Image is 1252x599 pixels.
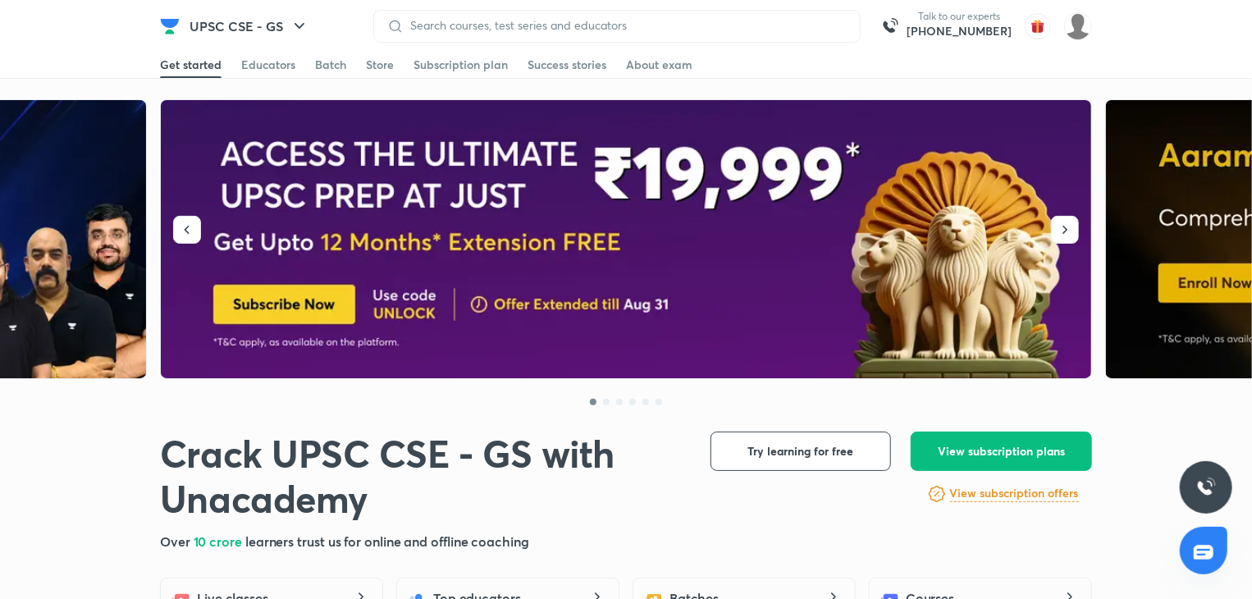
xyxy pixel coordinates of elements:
[241,57,295,73] div: Educators
[366,57,394,73] div: Store
[1196,478,1216,497] img: ttu
[160,57,222,73] div: Get started
[315,52,346,78] a: Batch
[748,443,854,460] span: Try learning for free
[626,52,692,78] a: About exam
[241,52,295,78] a: Educators
[1025,13,1051,39] img: avatar
[315,57,346,73] div: Batch
[180,10,319,43] button: UPSC CSE - GS
[711,432,891,471] button: Try learning for free
[366,52,394,78] a: Store
[907,10,1012,23] p: Talk to our experts
[950,485,1079,502] h6: View subscription offers
[1064,12,1092,40] img: Sneha
[160,16,180,36] img: Company Logo
[160,52,222,78] a: Get started
[950,484,1079,504] a: View subscription offers
[160,432,684,522] h1: Crack UPSC CSE - GS with Unacademy
[626,57,692,73] div: About exam
[911,432,1092,471] button: View subscription plans
[245,533,529,550] span: learners trust us for online and offline coaching
[194,533,245,550] span: 10 crore
[528,57,606,73] div: Success stories
[907,23,1012,39] a: [PHONE_NUMBER]
[160,533,194,550] span: Over
[528,52,606,78] a: Success stories
[414,57,508,73] div: Subscription plan
[938,443,1065,460] span: View subscription plans
[874,10,907,43] img: call-us
[404,19,847,32] input: Search courses, test series and educators
[414,52,508,78] a: Subscription plan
